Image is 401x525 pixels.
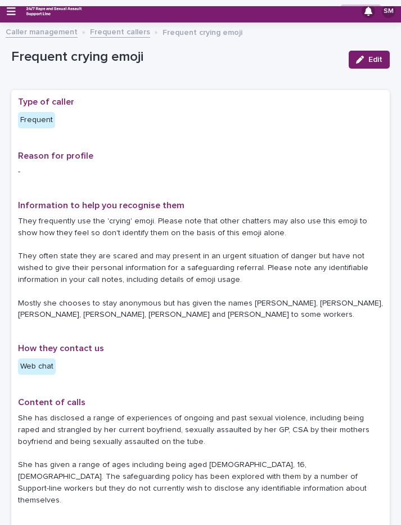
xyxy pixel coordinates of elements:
[18,358,56,375] div: Web chat
[18,398,85,407] span: Content of calls
[349,51,390,69] button: Edit
[18,97,74,106] span: Type of caller
[382,5,395,18] div: SM
[368,56,382,64] span: Edit
[18,112,55,128] div: Frequent
[90,25,150,38] a: Frequent callers
[18,412,383,506] p: She has disclosed a range of experiences of ongoing and past sexual violence, including being rap...
[18,166,383,178] p: -
[163,25,242,38] p: Frequent crying emoji
[18,216,383,321] p: They frequently use the 'crying' emoji. Please note that other chatters may also use this emoji t...
[18,151,93,160] span: Reason for profile
[18,344,104,353] span: How they contact us
[11,49,340,65] p: Frequent crying emoji
[25,4,83,19] img: rhQMoQhaT3yELyF149Cw
[6,25,78,38] a: Caller management
[18,201,184,210] span: Information to help you recognise them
